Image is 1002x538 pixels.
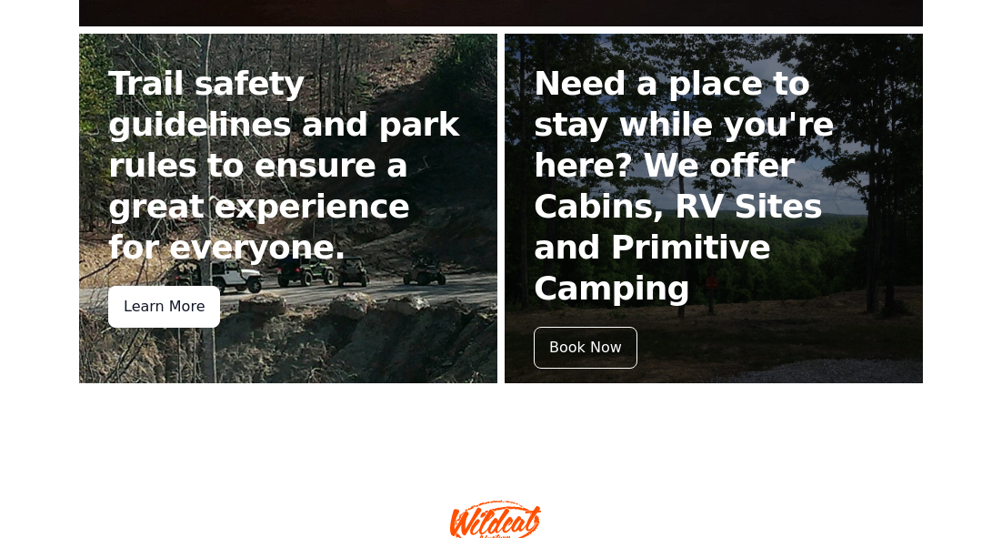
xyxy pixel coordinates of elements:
[108,286,220,328] div: Learn More
[534,327,637,369] div: Book Now
[108,63,468,268] h2: Trail safety guidelines and park rules to ensure a great experience for everyone.
[534,63,894,309] h2: Need a place to stay while you're here? We offer Cabins, RV Sites and Primitive Camping
[79,34,497,383] a: Trail safety guidelines and park rules to ensure a great experience for everyone. Learn More
[505,34,923,383] a: Need a place to stay while you're here? We offer Cabins, RV Sites and Primitive Camping Book Now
